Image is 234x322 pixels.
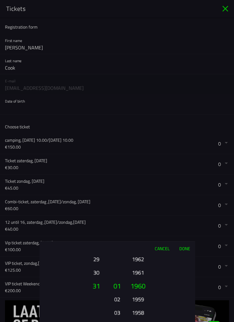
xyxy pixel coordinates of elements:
[88,267,105,278] button: 30
[129,267,146,278] button: 1961
[113,294,122,305] button: 02
[129,307,146,318] button: 1958
[112,279,122,292] button: 01
[129,254,146,264] button: 1962
[88,254,105,264] button: 29
[86,279,107,292] button: 31
[127,279,149,292] button: 1960
[129,294,146,305] button: 1959
[174,241,195,255] button: Done
[150,241,174,255] button: Cancel
[113,307,122,318] button: 03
